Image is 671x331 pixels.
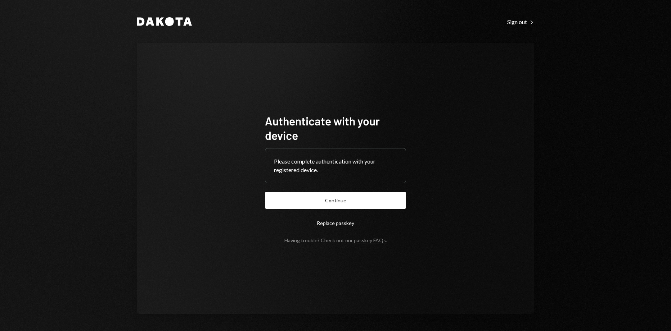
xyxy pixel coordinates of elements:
[265,192,406,209] button: Continue
[284,237,387,243] div: Having trouble? Check out our .
[274,157,397,174] div: Please complete authentication with your registered device.
[265,215,406,231] button: Replace passkey
[265,114,406,142] h1: Authenticate with your device
[507,18,534,26] a: Sign out
[354,237,386,244] a: passkey FAQs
